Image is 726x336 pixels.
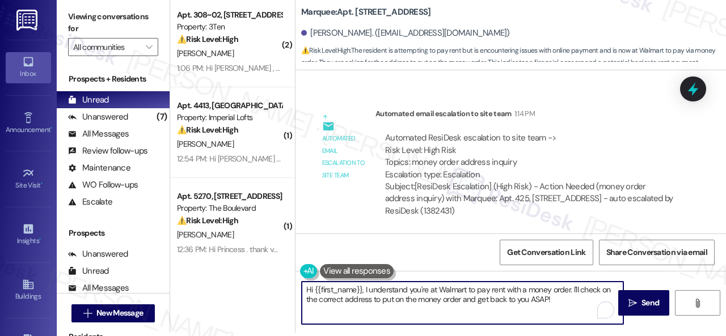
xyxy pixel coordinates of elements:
[385,181,673,217] div: Subject: [ResiDesk Escalation] (High Risk) - Action Needed (money order address inquiry) with Mar...
[177,48,234,58] span: [PERSON_NAME]
[68,282,129,294] div: All Messages
[177,21,282,33] div: Property: 3Ten
[500,240,593,265] button: Get Conversation Link
[16,10,40,31] img: ResiDesk Logo
[68,179,138,191] div: WO Follow-ups
[154,108,170,126] div: (7)
[41,180,43,188] span: •
[301,6,430,18] b: Marquee: Apt. [STREET_ADDRESS]
[71,304,155,322] button: New Message
[177,215,238,226] strong: ⚠️ Risk Level: High
[302,282,623,324] textarea: To enrich screen reader interactions, please activate Accessibility in Grammarly extension settings
[177,125,238,135] strong: ⚠️ Risk Level: High
[177,100,282,112] div: Apt. 4413, [GEOGRAPHIC_DATA]
[301,27,510,39] div: [PERSON_NAME]. ([EMAIL_ADDRESS][DOMAIN_NAME])
[628,299,637,308] i: 
[146,42,152,52] i: 
[606,246,707,258] span: Share Conversation via email
[68,162,130,174] div: Maintenance
[512,108,535,120] div: 1:14 PM
[83,309,92,318] i: 
[385,132,673,181] div: Automated ResiDesk escalation to site team -> Risk Level: High Risk Topics: money order address i...
[6,219,51,250] a: Insights •
[301,46,350,55] strong: ⚠️ Risk Level: High
[177,139,234,149] span: [PERSON_NAME]
[6,52,51,83] a: Inbox
[68,128,129,140] div: All Messages
[618,290,669,316] button: Send
[68,248,128,260] div: Unanswered
[96,307,143,319] span: New Message
[50,124,52,132] span: •
[68,8,158,38] label: Viewing conversations for
[641,297,659,309] span: Send
[6,164,51,194] a: Site Visit •
[177,34,238,44] strong: ⚠️ Risk Level: High
[68,145,147,157] div: Review follow-ups
[375,108,683,124] div: Automated email escalation to site team
[73,38,140,56] input: All communities
[322,133,366,181] div: Automated email escalation to site team
[507,246,585,258] span: Get Conversation Link
[177,9,282,21] div: Apt. 308~02, [STREET_ADDRESS][PERSON_NAME]
[68,111,128,123] div: Unanswered
[68,265,109,277] div: Unread
[177,112,282,124] div: Property: Imperial Lofts
[177,229,234,240] span: [PERSON_NAME]
[177,190,282,202] div: Apt. 5270, [STREET_ADDRESS]
[39,235,41,243] span: •
[68,94,109,106] div: Unread
[599,240,715,265] button: Share Conversation via email
[68,196,112,208] div: Escalate
[301,45,726,81] span: : The resident is attempting to pay rent but is encountering issues with online payment and is no...
[177,202,282,214] div: Property: The Boulevard
[6,275,51,305] a: Buildings
[693,299,702,308] i: 
[57,227,170,239] div: Prospects
[57,73,170,85] div: Prospects + Residents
